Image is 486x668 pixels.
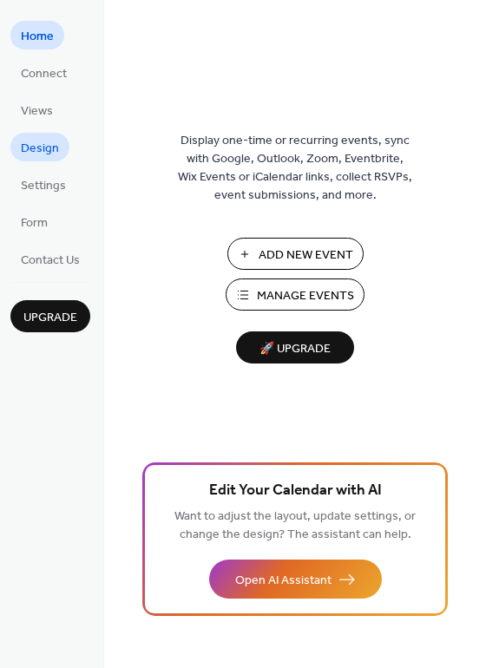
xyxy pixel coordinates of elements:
span: Views [21,102,53,121]
span: Upgrade [23,309,77,327]
span: Edit Your Calendar with AI [209,479,382,503]
a: Settings [10,170,76,199]
span: Design [21,140,59,158]
button: Manage Events [226,278,364,311]
span: Want to adjust the layout, update settings, or change the design? The assistant can help. [174,505,416,547]
span: Open AI Assistant [235,572,332,590]
span: Form [21,214,48,232]
a: Design [10,133,69,161]
span: Display one-time or recurring events, sync with Google, Outlook, Zoom, Eventbrite, Wix Events or ... [178,132,412,205]
button: Add New Event [227,238,364,270]
span: Settings [21,177,66,195]
button: 🚀 Upgrade [236,331,354,363]
button: Upgrade [10,300,90,332]
span: Connect [21,65,67,83]
span: Home [21,28,54,46]
button: Open AI Assistant [209,560,382,599]
a: Contact Us [10,245,90,273]
a: Views [10,95,63,124]
span: 🚀 Upgrade [246,337,344,361]
span: Add New Event [259,246,353,265]
a: Form [10,207,58,236]
span: Contact Us [21,252,80,270]
span: Manage Events [257,287,354,305]
a: Connect [10,58,77,87]
a: Home [10,21,64,49]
